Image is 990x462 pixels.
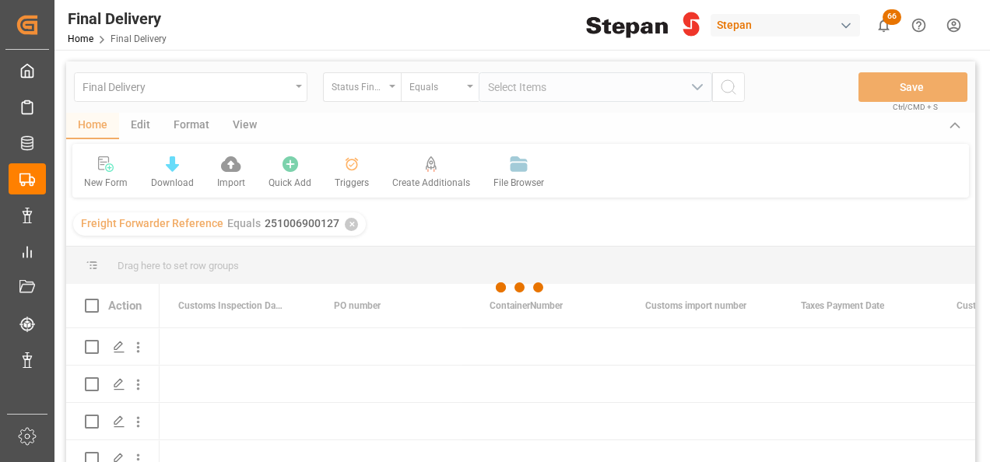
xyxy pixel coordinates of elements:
a: Home [68,33,93,44]
button: Help Center [901,8,936,43]
button: Stepan [711,10,866,40]
button: show 66 new notifications [866,8,901,43]
div: Stepan [711,14,860,37]
span: 66 [883,9,901,25]
div: Final Delivery [68,7,167,30]
img: Stepan_Company_logo.svg.png_1713531530.png [586,12,700,39]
